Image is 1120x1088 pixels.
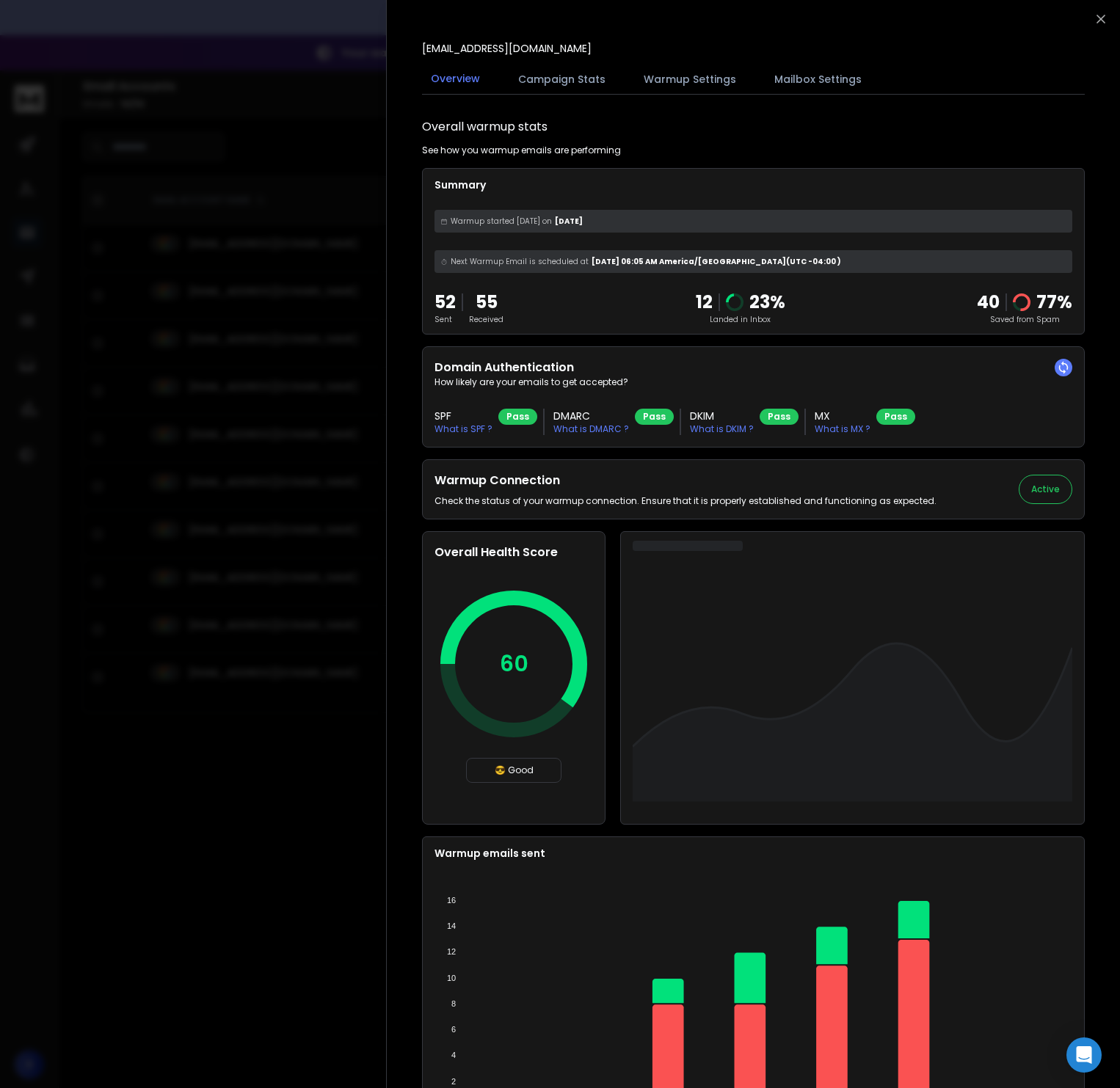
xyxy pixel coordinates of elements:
p: 60 [500,651,528,677]
div: Pass [635,409,674,425]
tspan: 10 [447,974,456,982]
button: Mailbox Settings [766,63,870,95]
p: What is DMARC ? [553,423,629,435]
div: Pass [876,409,915,425]
p: 52 [434,291,456,314]
p: What is SPF ? [434,423,492,435]
strong: 40 [977,290,1000,314]
p: 23 % [749,291,785,314]
tspan: 8 [451,999,456,1008]
button: Active [1019,475,1072,504]
h2: Overall Health Score [434,544,593,561]
p: Check the status of your warmup connection. Ensure that it is properly established and functionin... [434,495,937,507]
tspan: 4 [451,1051,456,1059]
button: Warmup Settings [635,63,745,95]
span: Warmup started [DATE] on [451,216,552,227]
h2: Domain Authentication [434,359,1072,376]
tspan: 2 [451,1077,456,1086]
button: Overview [422,62,489,96]
h1: Overall warmup stats [422,118,548,136]
h2: Warmup Connection [434,472,937,489]
p: What is MX ? [815,423,870,435]
tspan: 14 [447,921,456,930]
p: Warmup emails sent [434,846,1072,861]
button: Campaign Stats [509,63,614,95]
h3: DMARC [553,409,629,423]
h3: DKIM [690,409,754,423]
p: Saved from Spam [977,314,1072,325]
div: Open Intercom Messenger [1066,1037,1102,1073]
p: Summary [434,178,1072,192]
p: 12 [696,291,713,314]
p: What is DKIM ? [690,423,754,435]
h3: SPF [434,409,492,423]
h3: MX [815,409,870,423]
div: [DATE] 06:05 AM America/[GEOGRAPHIC_DATA] (UTC -04:00 ) [434,250,1072,273]
p: See how you warmup emails are performing [422,145,621,156]
tspan: 6 [451,1025,456,1034]
p: [EMAIL_ADDRESS][DOMAIN_NAME] [422,41,592,56]
div: [DATE] [434,210,1072,233]
p: How likely are your emails to get accepted? [434,376,1072,388]
div: Pass [498,409,537,425]
p: 55 [469,291,503,314]
div: Pass [760,409,799,425]
p: Received [469,314,503,325]
p: Sent [434,314,456,325]
div: 😎 Good [466,758,561,783]
tspan: 16 [447,896,456,905]
p: Landed in Inbox [696,314,785,325]
p: 77 % [1036,291,1072,314]
tspan: 12 [447,947,456,956]
span: Next Warmup Email is scheduled at [451,256,589,267]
